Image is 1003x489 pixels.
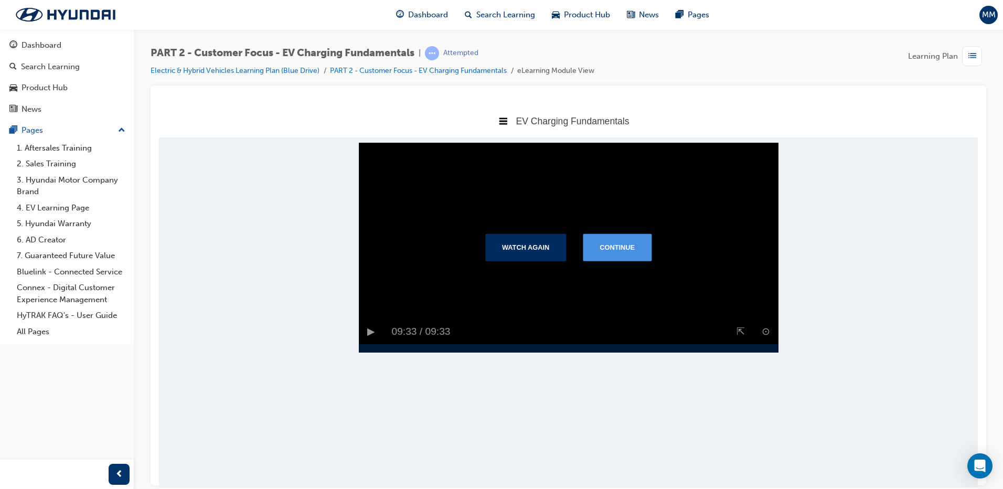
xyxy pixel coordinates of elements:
span: Learning Plan [908,50,958,62]
a: car-iconProduct Hub [543,4,618,26]
span: PART 2 - Customer Focus - EV Charging Fundamentals [151,47,414,59]
a: 4. EV Learning Page [13,200,130,216]
a: news-iconNews [618,4,667,26]
li: eLearning Module View [517,65,594,77]
span: car-icon [9,83,17,93]
img: Trak [5,4,126,26]
button: MM [979,6,998,24]
span: guage-icon [9,41,17,50]
a: Search Learning [4,57,130,77]
span: EV Charging Fundamentals [357,12,470,22]
span: up-icon [118,124,125,137]
span: learningRecordVerb_ATTEMPT-icon [425,46,439,60]
a: PART 2 - Customer Focus - EV Charging Fundamentals [330,66,507,75]
span: pages-icon [9,126,17,135]
a: search-iconSearch Learning [456,4,543,26]
div: Search Learning [21,61,80,73]
span: list-icon [968,50,976,63]
span: car-icon [552,8,560,22]
div: Open Intercom Messenger [967,453,993,479]
button: Continue [424,130,493,157]
a: 1. Aftersales Training [13,140,130,156]
a: guage-iconDashboard [388,4,456,26]
span: search-icon [9,62,17,72]
a: Product Hub [4,78,130,98]
a: pages-iconPages [667,4,718,26]
button: Watch Again [326,130,407,157]
a: Dashboard [4,36,130,55]
a: 5. Hyundai Warranty [13,216,130,232]
span: prev-icon [115,468,123,481]
a: News [4,100,130,119]
span: news-icon [9,105,17,114]
div: Pages [22,124,43,136]
a: Bluelink - Connected Service [13,264,130,280]
span: MM [982,9,996,21]
span: Dashboard [408,9,448,21]
a: 6. AD Creator [13,232,130,248]
a: 3. Hyundai Motor Company Brand [13,172,130,200]
span: News [639,9,659,21]
span: pages-icon [676,8,684,22]
a: Connex - Digital Customer Experience Management [13,280,130,307]
a: 7. Guaranteed Future Value [13,248,130,264]
button: Pages [4,121,130,140]
div: Product Hub [22,82,68,94]
div: News [22,103,41,115]
div: Attempted [443,48,478,58]
a: HyTRAK FAQ's - User Guide [13,307,130,324]
a: All Pages [13,324,130,340]
span: Search Learning [476,9,535,21]
span: Product Hub [564,9,610,21]
span: search-icon [465,8,472,22]
span: Pages [688,9,709,21]
div: Dashboard [22,39,61,51]
a: 2. Sales Training [13,156,130,172]
a: Electric & Hybrid Vehicles Learning Plan (Blue Drive) [151,66,319,75]
button: Learning Plan [908,46,986,66]
span: guage-icon [396,8,404,22]
button: DashboardSearch LearningProduct HubNews [4,34,130,121]
span: news-icon [627,8,635,22]
span: | [419,47,421,59]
